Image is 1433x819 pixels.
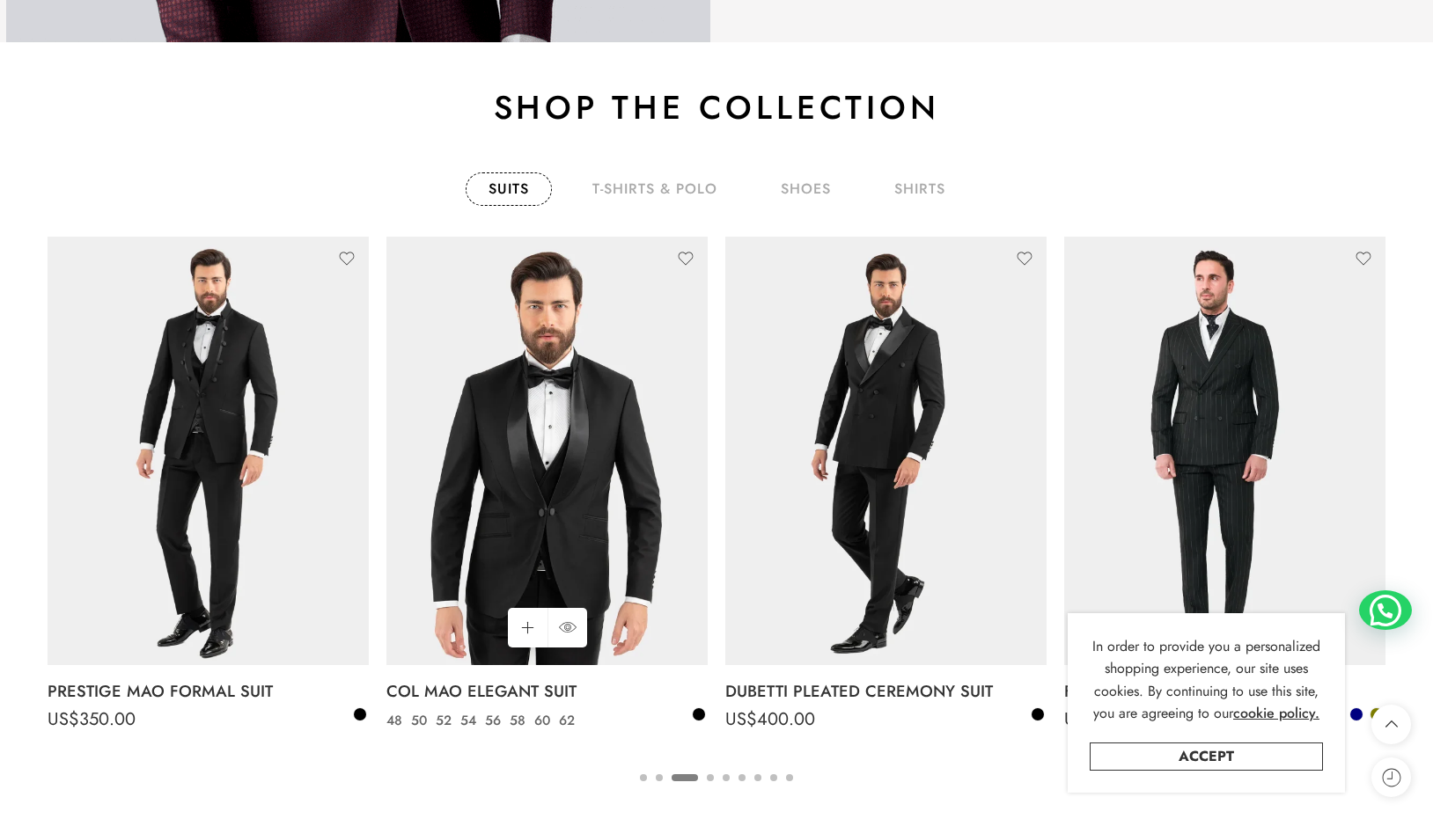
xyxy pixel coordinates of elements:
span: US$ [48,706,79,732]
a: DUBETTI PLEATED CEREMONY SUIT [725,674,1047,709]
a: shirts [871,172,968,206]
a: Navy [1348,706,1364,722]
bdi: 350.00 [386,706,474,732]
a: 56 [481,711,505,731]
a: Black [691,706,707,722]
a: 52 [431,711,456,731]
a: 48 [382,711,407,731]
a: Olive [1369,706,1385,722]
h2: Shop the collection [48,86,1385,128]
bdi: 300.00 [1064,706,1153,732]
a: Select options for “COL MAO ELEGANT SUIT” [508,608,547,647]
a: 60 [530,711,555,731]
span: US$ [725,706,757,732]
a: Black [352,706,368,722]
span: In order to provide you a personalized shopping experience, our site uses cookies. By continuing ... [1092,636,1320,724]
a: T-Shirts & Polo [570,172,740,206]
a: 62 [555,711,579,731]
a: COL MAO ELEGANT SUIT [386,674,708,709]
a: FORMAL ELEGANT SUIT [1064,674,1385,709]
bdi: 400.00 [725,706,815,732]
a: 50 [407,711,431,731]
span: US$ [1064,706,1096,732]
a: Black [1030,706,1046,722]
a: QUICK SHOP [547,608,587,647]
bdi: 350.00 [48,706,136,732]
a: 54 [456,711,481,731]
a: 58 [505,711,530,731]
a: Suits [466,172,552,206]
span: US$ [386,706,418,732]
a: shoes [758,172,854,206]
a: cookie policy. [1233,702,1319,725]
a: PRESTIGE MAO FORMAL SUIT [48,674,369,709]
a: Accept [1090,742,1323,771]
